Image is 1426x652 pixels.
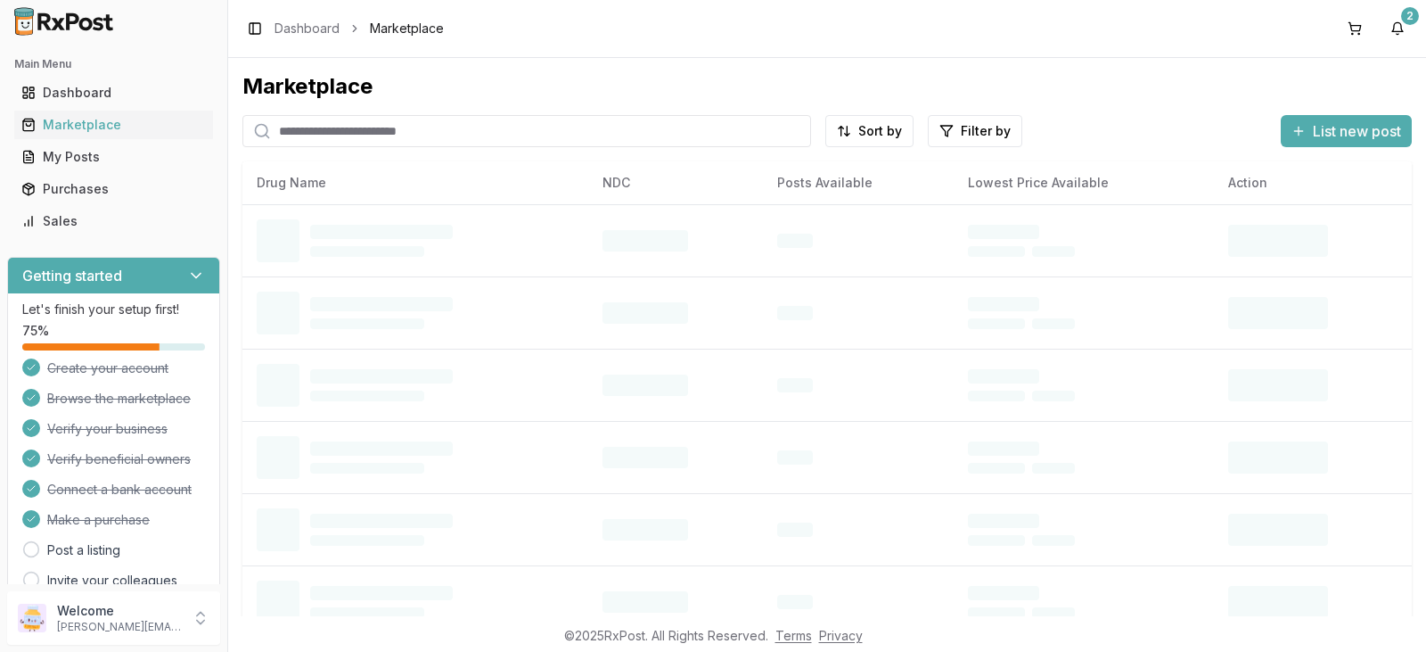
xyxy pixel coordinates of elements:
[47,420,168,438] span: Verify your business
[47,450,191,468] span: Verify beneficial owners
[47,359,168,377] span: Create your account
[21,84,206,102] div: Dashboard
[22,301,205,318] p: Let's finish your setup first!
[57,620,181,634] p: [PERSON_NAME][EMAIL_ADDRESS][DOMAIN_NAME]
[14,173,213,205] a: Purchases
[1281,115,1412,147] button: List new post
[22,265,122,286] h3: Getting started
[7,143,220,171] button: My Posts
[57,602,181,620] p: Welcome
[7,207,220,235] button: Sales
[22,322,49,340] span: 75 %
[1401,7,1419,25] div: 2
[7,175,220,203] button: Purchases
[1383,14,1412,43] button: 2
[47,541,120,559] a: Post a listing
[370,20,444,37] span: Marketplace
[825,115,914,147] button: Sort by
[7,78,220,107] button: Dashboard
[21,180,206,198] div: Purchases
[275,20,340,37] a: Dashboard
[961,122,1011,140] span: Filter by
[14,77,213,109] a: Dashboard
[14,57,213,71] h2: Main Menu
[14,141,213,173] a: My Posts
[954,161,1214,204] th: Lowest Price Available
[819,628,863,643] a: Privacy
[1214,161,1412,204] th: Action
[1313,120,1401,142] span: List new post
[775,628,812,643] a: Terms
[47,511,150,529] span: Make a purchase
[18,604,46,632] img: User avatar
[21,148,206,166] div: My Posts
[763,161,954,204] th: Posts Available
[47,572,177,590] a: Invite your colleagues
[7,7,121,36] img: RxPost Logo
[242,72,1412,101] div: Marketplace
[928,115,1022,147] button: Filter by
[14,109,213,141] a: Marketplace
[588,161,764,204] th: NDC
[47,390,191,408] span: Browse the marketplace
[1281,124,1412,142] a: List new post
[21,212,206,230] div: Sales
[275,20,444,37] nav: breadcrumb
[14,205,213,237] a: Sales
[858,122,902,140] span: Sort by
[47,481,192,499] span: Connect a bank account
[242,161,588,204] th: Drug Name
[21,116,206,134] div: Marketplace
[7,111,220,139] button: Marketplace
